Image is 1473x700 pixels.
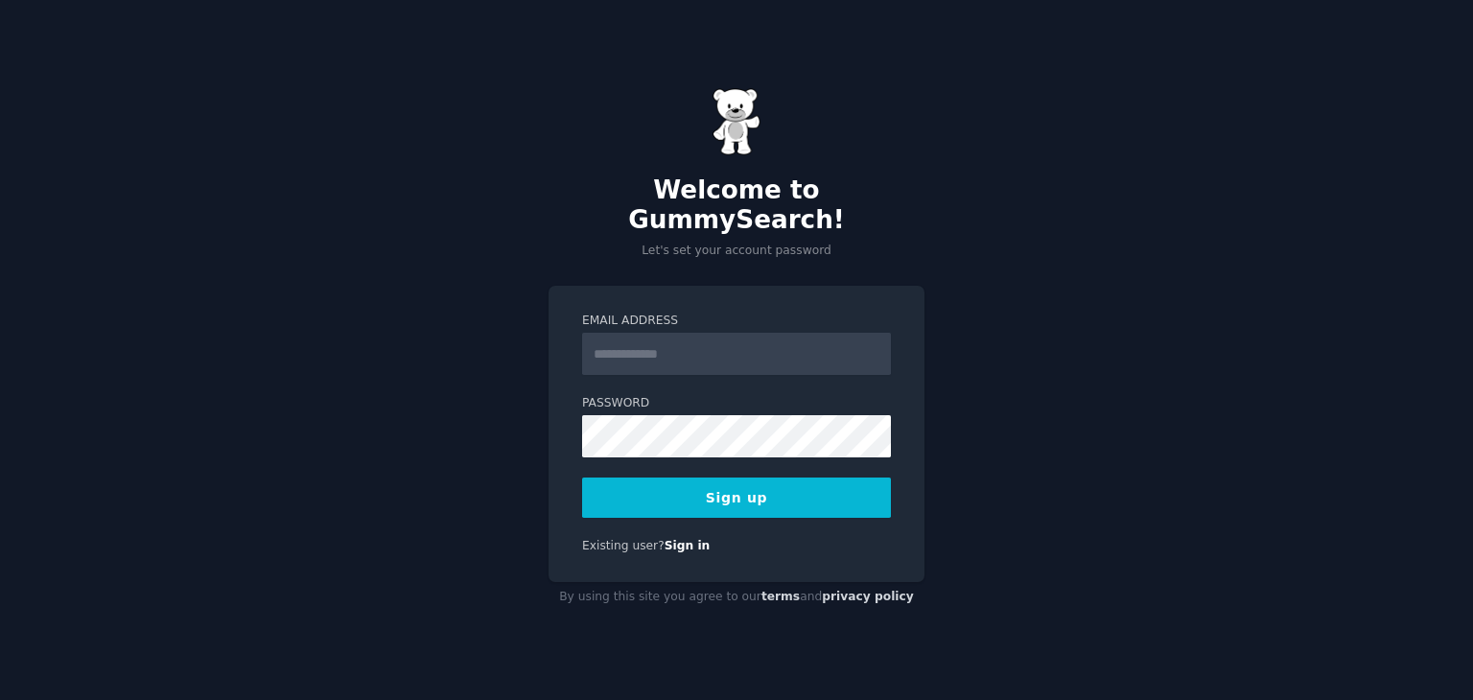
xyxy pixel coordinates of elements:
label: Password [582,395,891,412]
label: Email Address [582,313,891,330]
a: Sign in [665,539,711,552]
h2: Welcome to GummySearch! [549,175,924,236]
a: terms [761,590,800,603]
img: Gummy Bear [713,88,760,155]
div: By using this site you agree to our and [549,582,924,613]
button: Sign up [582,478,891,518]
p: Let's set your account password [549,243,924,260]
a: privacy policy [822,590,914,603]
span: Existing user? [582,539,665,552]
